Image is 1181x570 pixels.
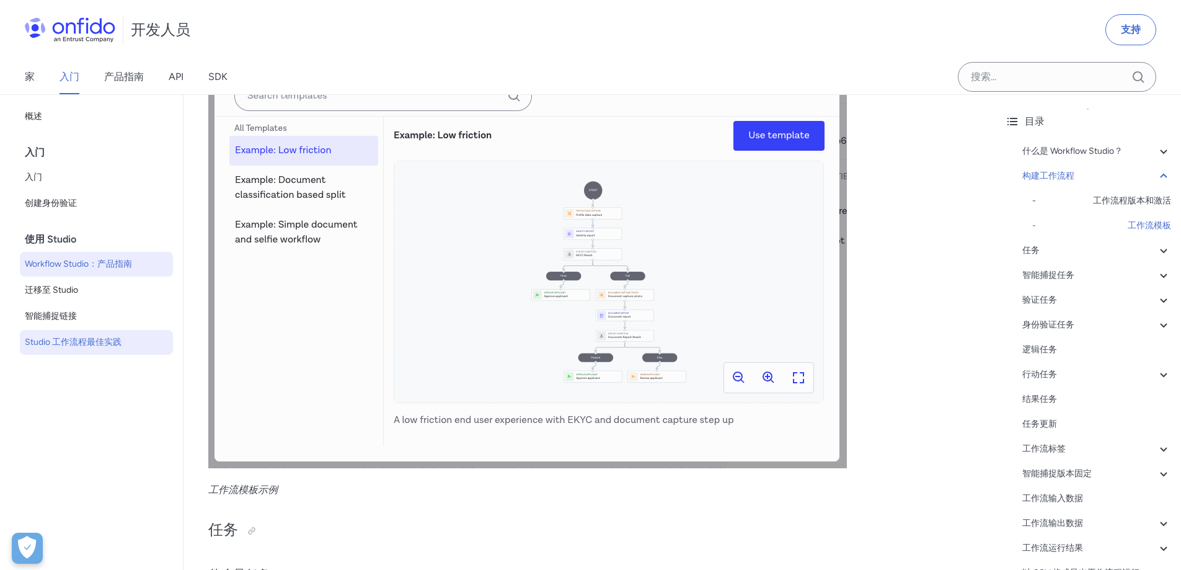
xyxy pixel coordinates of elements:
font: 工作流程版本和激活 [1093,195,1171,206]
a: Workflow Studio：产品指南 [20,252,173,277]
font: 工作流模板 [1128,220,1171,231]
a: 产品指南 [104,60,144,94]
a: 入门 [60,60,79,94]
font: Workflow Studio：产品指南 [25,259,132,269]
font: 支持 [1121,24,1141,35]
a: 工作流输出数据 [1022,516,1171,531]
a: 入门 [20,165,173,190]
a: 什么是 Workflow Studio？ [1022,144,1171,159]
font: 结果任务 [1022,394,1057,404]
a: 工作流运行结果 [1022,541,1171,556]
a: 结果任务 [1022,392,1171,407]
font: 工作流标签 [1022,443,1066,454]
font: 迁移至 Studio [25,285,78,295]
font: 智能捕捉任务 [1022,270,1074,280]
a: 工作流标签 [1022,442,1171,456]
a: 支持 [1105,14,1156,45]
a: 迁移至 Studio [20,278,173,303]
a: 智能捕捉版本固定 [1022,466,1171,481]
font: 验证任务 [1022,295,1057,305]
button: 打开偏好设置 [12,533,43,564]
a: -工作流程版本和激活 [1032,194,1171,208]
font: 任务 [1022,245,1040,256]
img: 工作流模板 [208,61,847,468]
a: 智能捕捉链接 [20,304,173,329]
a: API [169,60,184,94]
font: 产品指南 [104,71,144,82]
a: 行动任务 [1022,367,1171,382]
font: 工作流输入数据 [1022,493,1083,504]
font: 入门 [60,71,79,82]
font: 开发人员 [131,20,190,38]
input: Onfido 搜索输入字段 [958,62,1156,92]
a: 验证任务 [1022,293,1171,308]
font: 智能捕捉版本固定 [1022,468,1092,479]
a: 逻辑任务 [1022,342,1171,357]
a: 任务 [1022,243,1171,258]
font: 工作流输出数据 [1022,518,1083,528]
font: - [1032,195,1036,206]
font: 家 [25,71,35,82]
font: 工作流模板示例 [208,484,278,496]
font: 概述 [25,111,42,122]
font: 身份验证任务 [1022,319,1074,330]
font: 任务 [208,520,238,538]
font: 行动任务 [1022,369,1057,380]
font: 什么是 Workflow Studio？ [1022,146,1123,156]
font: 目录 [1025,115,1045,127]
a: 身份验证任务 [1022,318,1171,332]
a: Studio 工作流程最佳实践 [20,330,173,355]
a: 创建身份验证 [20,191,173,216]
font: SDK [208,71,228,82]
font: 逻辑任务 [1022,344,1057,355]
img: Onfido 标志 [25,17,115,42]
font: Studio 工作流程最佳实践 [25,337,122,347]
font: 创建身份验证 [25,198,77,208]
font: 工作流运行结果 [1022,543,1083,553]
font: 使用 Studio [25,233,76,245]
a: -工作流模板 [1032,218,1171,233]
a: 概述 [20,104,173,129]
font: API [169,71,184,82]
a: SDK [208,60,228,94]
a: 智能捕捉任务 [1022,268,1171,283]
a: 工作流输入数据 [1022,491,1171,506]
font: 构建工作流程 [1022,171,1074,181]
font: - [1032,220,1036,231]
font: 任务更新 [1022,419,1057,429]
div: Cookie偏好设置 [12,533,43,564]
a: 家 [25,60,35,94]
font: 智能捕捉链接 [25,311,77,321]
a: 任务更新 [1022,417,1171,432]
a: 构建工作流程 [1022,169,1171,184]
font: 入门 [25,172,42,182]
font: 入门 [25,146,45,158]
